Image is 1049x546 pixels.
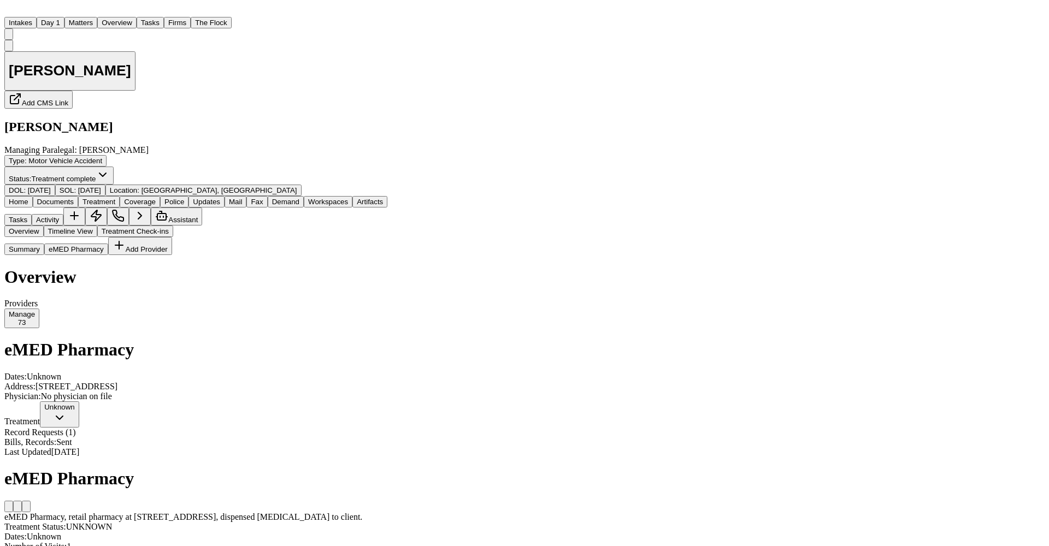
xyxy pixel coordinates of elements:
[191,17,232,28] button: The Flock
[137,17,164,28] button: Tasks
[9,186,26,194] span: DOL :
[32,214,63,225] button: Activity
[44,403,75,411] div: Unknown
[4,512,362,521] span: eMED Pharmacy, retail pharmacy at [STREET_ADDRESS], dispensed [MEDICAL_DATA] to client.
[36,382,117,391] span: [STREET_ADDRESS]
[124,198,156,206] span: Coverage
[151,207,202,225] button: Assistant
[4,4,17,15] img: Finch Logo
[4,372,27,381] span: Dates:
[4,145,77,155] span: Managing Paralegal:
[168,216,198,224] span: Assistant
[110,186,139,194] span: Location :
[37,17,64,27] a: Day 1
[229,198,242,206] span: Mail
[193,198,220,206] span: Updates
[4,185,55,196] button: Edit DOL: 2025-01-20
[60,186,76,194] span: SOL :
[28,157,102,165] span: Motor Vehicle Accident
[272,198,299,206] span: Demand
[4,40,13,51] button: Copy Matter ID
[22,99,68,107] span: Add CMS Link
[105,185,302,196] button: Edit Location: Plainfield, NJ
[44,244,108,255] button: eMED Pharmacy
[164,17,191,28] button: Firms
[78,186,101,194] span: [DATE]
[27,372,61,381] span: Unknown
[4,225,44,237] button: Overview
[4,522,66,531] span: Treatment Status:
[4,91,73,109] button: Add CMS Link
[4,120,426,134] h2: [PERSON_NAME]
[64,17,97,28] button: Matters
[37,17,64,28] button: Day 1
[142,186,297,194] span: [GEOGRAPHIC_DATA], [GEOGRAPHIC_DATA]
[4,167,114,185] button: Change status from Treatment complete
[55,185,105,196] button: Edit SOL: 2027-01-20
[44,225,97,237] button: Timeline View
[97,17,137,28] button: Overview
[82,198,115,206] span: Treatment
[357,198,383,206] span: Artifacts
[4,447,79,456] span: Last Updated [DATE]
[27,532,61,541] span: Unknown
[4,17,37,28] button: Intakes
[164,198,184,206] span: Police
[4,382,36,391] span: Address:
[56,437,72,447] span: Sent
[85,207,107,225] button: Create Immediate Task
[164,17,191,27] a: Firms
[4,428,76,437] span: Record Requests ( 1 )
[9,318,35,327] div: 73
[4,155,107,167] button: Edit Type: Motor Vehicle Accident
[4,267,426,287] h1: Overview
[79,145,149,155] span: [PERSON_NAME]
[108,237,172,255] button: Add Provider
[4,299,38,308] span: Providers
[9,175,32,183] span: Status:
[97,17,137,27] a: Overview
[4,17,37,27] a: Intakes
[9,62,131,79] h1: [PERSON_NAME]
[4,532,27,541] span: Dates:
[4,308,39,328] button: Manage73
[97,225,173,237] button: Treatment Check-ins
[49,245,104,253] span: eMED Pharmacy
[308,198,348,206] span: Workspaces
[4,417,40,426] span: Treatment
[4,7,17,16] a: Home
[32,175,96,183] span: Treatment complete
[9,198,28,206] span: Home
[107,207,129,225] button: Make a Call
[251,198,263,206] span: Fax
[66,522,112,531] span: UNKNOWN
[137,17,164,27] a: Tasks
[4,214,32,225] button: Tasks
[64,17,97,27] a: Matters
[28,186,51,194] span: [DATE]
[4,340,426,360] h1: eMED Pharmacy
[9,157,27,165] span: Type :
[4,244,44,255] button: Summary
[41,391,112,401] span: No physician on file
[4,468,426,489] h1: eMED Pharmacy
[63,207,85,225] button: Add Task
[4,391,41,401] span: Physician:
[191,17,232,27] a: The Flock
[4,51,135,91] button: Edit matter name
[40,401,79,428] button: Unknown
[37,198,74,206] span: Documents
[4,437,56,447] span: Bills, Records :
